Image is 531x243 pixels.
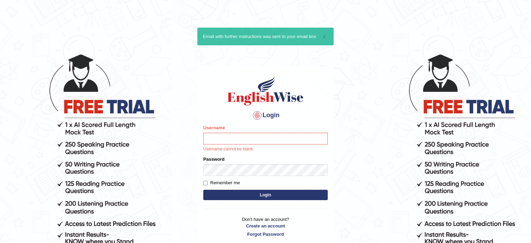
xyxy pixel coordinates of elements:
h4: Login [203,110,328,121]
div: Email with further instructions was sent to your email box [197,28,334,45]
label: Remember me [203,179,240,186]
label: Password [203,156,224,162]
img: Logo of English Wise sign in for intelligent practice with AI [226,75,305,106]
button: × [322,33,326,40]
a: Forgot Password [203,231,328,237]
label: Username [203,124,225,131]
button: Login [203,190,328,200]
a: Create an account [203,223,328,229]
p: Username cannot be blank. [203,146,328,152]
input: Remember me [203,181,208,185]
p: Don't have an account? [203,216,328,237]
